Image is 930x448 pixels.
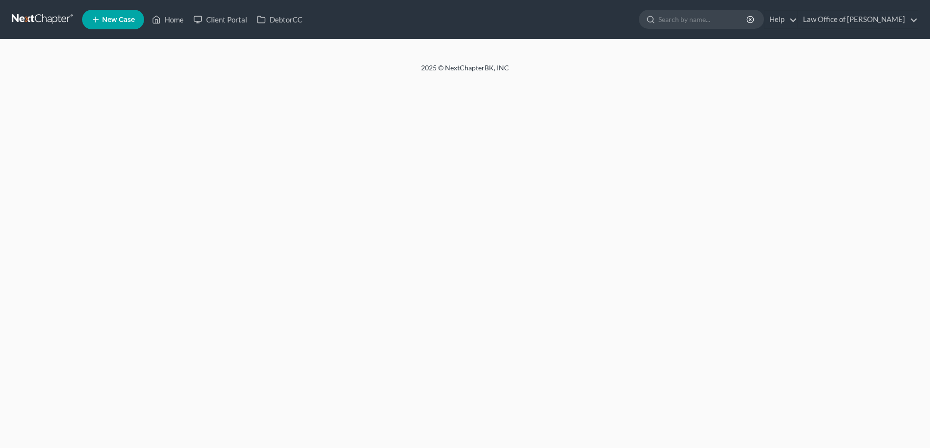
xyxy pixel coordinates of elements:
a: Help [764,11,797,28]
a: Home [147,11,189,28]
input: Search by name... [658,10,748,28]
a: Law Office of [PERSON_NAME] [798,11,918,28]
div: 2025 © NextChapterBK, INC [187,63,743,81]
a: DebtorCC [252,11,307,28]
span: New Case [102,16,135,23]
a: Client Portal [189,11,252,28]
